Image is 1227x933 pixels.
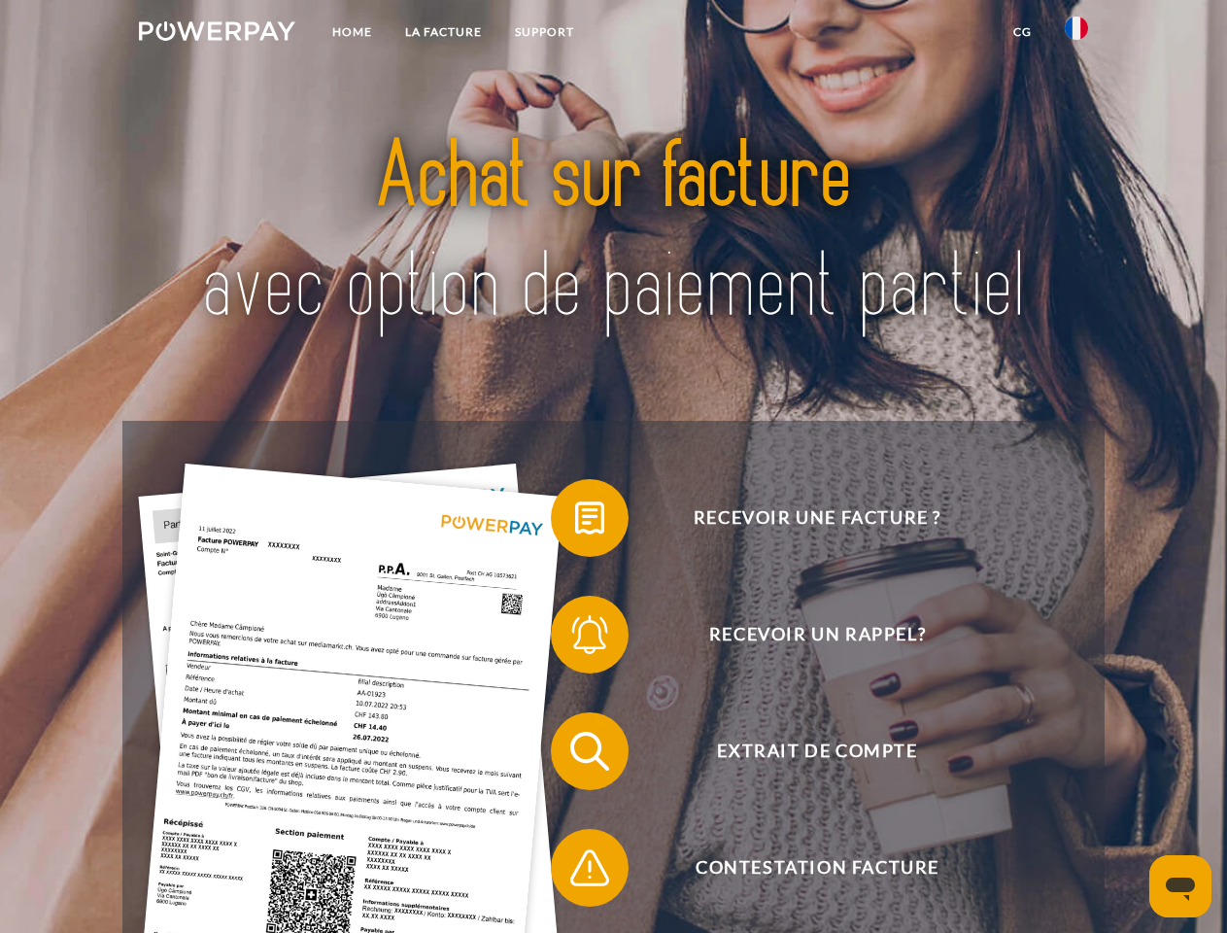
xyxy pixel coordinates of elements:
button: Recevoir un rappel? [551,596,1056,674]
span: Recevoir une facture ? [579,479,1055,557]
img: qb_bill.svg [565,494,614,542]
iframe: Bouton de lancement de la fenêtre de messagerie [1149,855,1211,917]
a: LA FACTURE [389,15,498,50]
span: Recevoir un rappel? [579,596,1055,674]
a: Home [316,15,389,50]
img: qb_bell.svg [565,610,614,659]
span: Contestation Facture [579,829,1055,907]
button: Recevoir une facture ? [551,479,1056,557]
button: Extrait de compte [551,712,1056,790]
img: qb_search.svg [565,727,614,776]
img: title-powerpay_fr.svg [186,93,1041,372]
img: qb_warning.svg [565,844,614,892]
a: Support [498,15,591,50]
span: Extrait de compte [579,712,1055,790]
button: Contestation Facture [551,829,1056,907]
img: fr [1065,17,1088,40]
a: CG [997,15,1048,50]
img: logo-powerpay-white.svg [139,21,295,41]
